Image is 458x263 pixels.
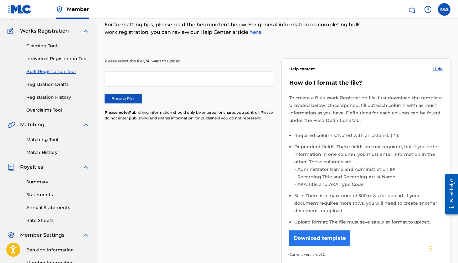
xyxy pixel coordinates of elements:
div: Drag [429,239,432,258]
a: Rate Sheets [26,217,90,224]
a: Individual Registration Tool [26,55,90,62]
a: CatalogCatalog [8,12,40,20]
img: expand [82,163,90,171]
a: Match History [26,149,90,156]
li: Administrator Name and Administration IPI [296,166,443,173]
span: Member Settings [20,231,64,239]
li: AKA Title and AKA Type Code [296,181,443,188]
a: here. [248,29,263,35]
a: Bulk Registration Tool [26,68,90,75]
iframe: Resource Center [440,167,458,221]
a: Registration Drafts [26,81,90,88]
img: expand [82,27,90,35]
span: Works Registration [20,27,69,35]
a: Summary [26,179,90,185]
div: Help [422,3,434,16]
img: Top Rightsholder [56,6,63,13]
a: Matching Tool [26,136,90,143]
p: For formatting tips, please read the help content below. For general information on completing bu... [105,21,371,36]
a: Claiming Tool [26,43,90,49]
img: search [408,6,415,13]
li: Required columns: Noted with an asterisk ( * ). [294,132,443,143]
p: Please select the file you want to upload. [105,58,274,64]
span: Royalties [20,163,43,171]
span: Help content [289,66,315,72]
a: Public Search [405,3,418,16]
a: Registration History [26,94,90,101]
p: To create a Bulk Work Registration file, first download the template provided below. Once opened,... [289,94,443,124]
a: Overclaims Tool [26,107,90,113]
li: Dependent fields: These fields are not required, but if you enter information in one column, you ... [294,143,443,192]
img: Member Settings [8,231,15,239]
p: Publishing information should only be entered for shares you control. Please do not enter publish... [105,110,274,121]
img: MLC Logo [8,5,32,14]
li: Recording Title and Recording Artist Name [296,173,443,181]
img: Works Registration [8,27,16,35]
a: Annual Statements [26,204,90,211]
span: Member [67,6,89,13]
a: Statements [26,192,90,198]
span: Please note: [105,110,129,115]
div: User Menu [438,3,450,16]
span: Hide [433,66,443,72]
li: Upload format: The file must save as a .xlsx format to upload. [294,218,443,226]
li: Size: There is a maximum of 300 rows for upload. If your document requires more rows, you will ne... [294,192,443,218]
a: Banking Information [26,247,90,253]
img: expand [82,231,90,239]
span: Matching [20,121,44,129]
img: help [424,6,432,13]
img: expand [82,121,90,129]
iframe: Chat Widget [427,233,458,263]
h5: How do I format the file? [289,79,443,87]
p: Current version: v1.2 [289,251,443,258]
button: Download template [289,230,350,246]
img: Royalties [8,163,15,171]
label: Browse Files [105,94,142,103]
img: Matching [8,121,15,129]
